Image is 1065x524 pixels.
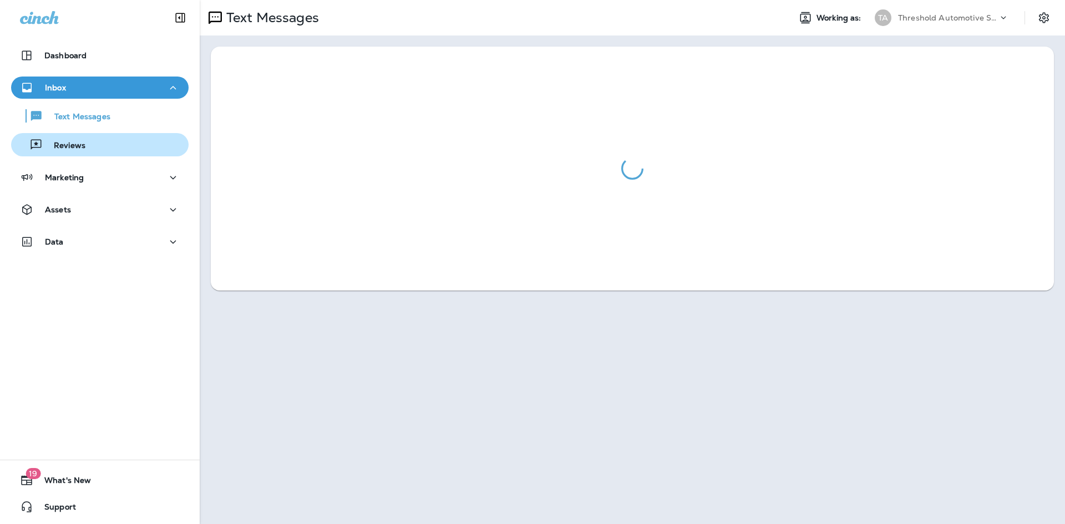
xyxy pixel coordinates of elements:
[26,468,40,479] span: 19
[875,9,891,26] div: TA
[11,231,189,253] button: Data
[898,13,998,22] p: Threshold Automotive Service dba Grease Monkey
[11,104,189,128] button: Text Messages
[222,9,319,26] p: Text Messages
[11,133,189,156] button: Reviews
[11,77,189,99] button: Inbox
[11,44,189,67] button: Dashboard
[45,173,84,182] p: Marketing
[816,13,864,23] span: Working as:
[11,469,189,491] button: 19What's New
[44,51,87,60] p: Dashboard
[165,7,196,29] button: Collapse Sidebar
[45,83,66,92] p: Inbox
[1034,8,1054,28] button: Settings
[45,237,64,246] p: Data
[11,166,189,189] button: Marketing
[33,476,91,489] span: What's New
[11,199,189,221] button: Assets
[45,205,71,214] p: Assets
[11,496,189,518] button: Support
[43,112,110,123] p: Text Messages
[33,502,76,516] span: Support
[43,141,85,151] p: Reviews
